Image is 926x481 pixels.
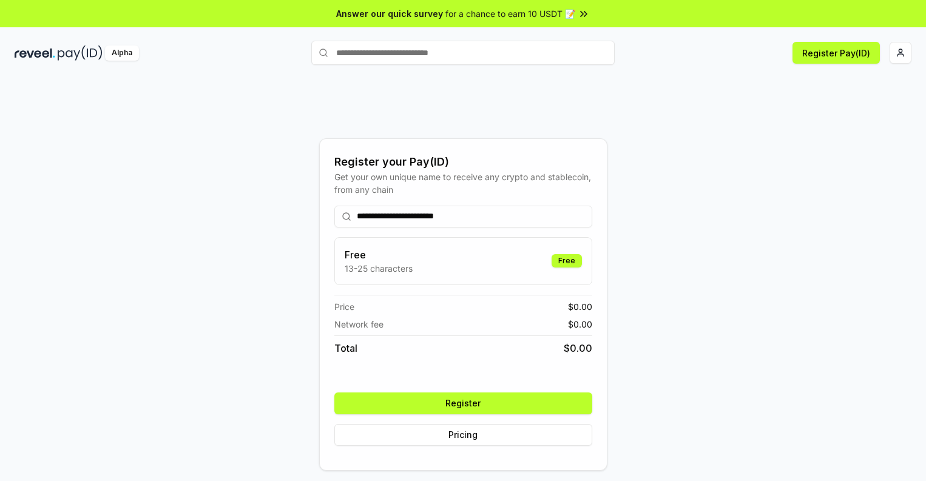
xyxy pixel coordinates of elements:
[552,254,582,267] div: Free
[445,7,575,20] span: for a chance to earn 10 USDT 📝
[568,318,592,331] span: $ 0.00
[105,45,139,61] div: Alpha
[336,7,443,20] span: Answer our quick survey
[345,262,413,275] p: 13-25 characters
[793,42,880,64] button: Register Pay(ID)
[334,341,357,355] span: Total
[334,318,384,331] span: Network fee
[345,247,413,262] h3: Free
[334,170,592,196] div: Get your own unique name to receive any crypto and stablecoin, from any chain
[334,392,592,414] button: Register
[334,300,354,313] span: Price
[58,45,103,61] img: pay_id
[15,45,55,61] img: reveel_dark
[564,341,592,355] span: $ 0.00
[334,153,592,170] div: Register your Pay(ID)
[568,300,592,313] span: $ 0.00
[334,424,592,446] button: Pricing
